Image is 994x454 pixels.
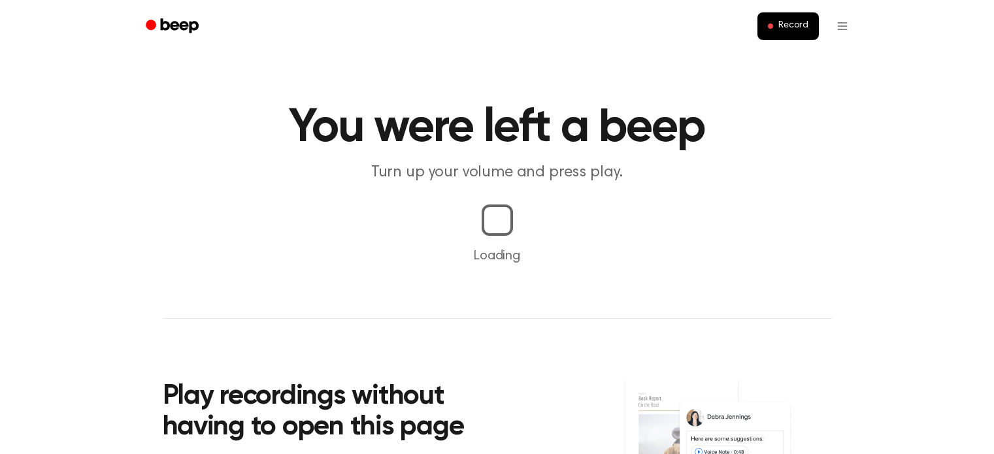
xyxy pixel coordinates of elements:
h1: You were left a beep [163,105,832,152]
button: Record [757,12,818,40]
p: Turn up your volume and press play. [246,162,748,184]
button: Open menu [827,10,858,42]
span: Record [778,20,808,32]
h2: Play recordings without having to open this page [163,381,515,444]
a: Beep [137,14,210,39]
p: Loading [16,246,978,266]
